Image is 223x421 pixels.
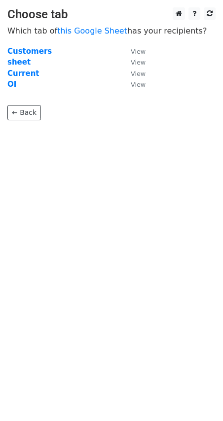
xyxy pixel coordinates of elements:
small: View [131,70,146,77]
a: Current [7,69,39,78]
a: ← Back [7,105,41,120]
small: View [131,81,146,88]
p: Which tab of has your recipients? [7,26,216,36]
a: View [121,47,146,56]
h3: Choose tab [7,7,216,22]
a: View [121,69,146,78]
a: OI [7,80,16,89]
a: View [121,58,146,67]
a: Customers [7,47,52,56]
a: View [121,80,146,89]
a: this Google Sheet [57,26,127,35]
a: sheet [7,58,31,67]
small: View [131,59,146,66]
small: View [131,48,146,55]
